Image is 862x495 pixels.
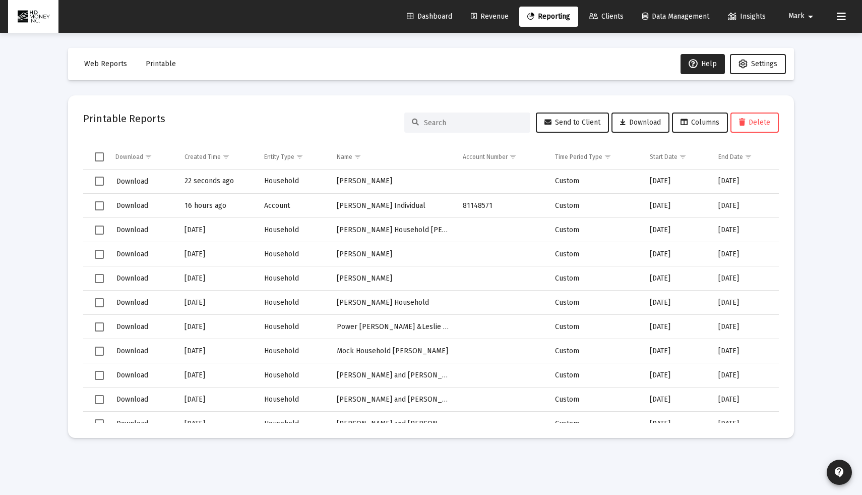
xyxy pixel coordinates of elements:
div: Data grid [83,145,779,423]
div: Start Date [650,153,678,161]
span: Web Reports [84,60,127,68]
td: Household [257,388,330,412]
td: Column Start Date [643,145,712,169]
td: Power [PERSON_NAME] &Leslie Household [330,315,456,339]
div: Select row [95,177,104,186]
span: Clients [589,12,624,21]
button: Download [115,198,149,213]
td: [PERSON_NAME] [330,170,456,194]
span: Delete [739,118,770,127]
div: Select row [95,322,104,332]
div: Download [115,153,143,161]
td: [DATE] [711,218,779,242]
div: Select row [95,298,104,307]
span: Revenue [471,12,509,21]
td: Custom [548,388,643,412]
td: [DATE] [177,266,258,291]
input: Search [424,119,523,127]
button: Download [115,344,149,358]
span: Download [116,226,148,234]
button: Columns [672,113,728,133]
div: Created Time [184,153,221,161]
span: Dashboard [407,12,452,21]
button: Download [115,174,149,189]
span: Printable [146,60,176,68]
a: Reporting [519,7,578,27]
td: [DATE] [643,242,712,266]
td: [DATE] [711,194,779,218]
td: Household [257,339,330,363]
td: Household [257,242,330,266]
div: End Date [718,153,743,161]
span: Show filter options for column 'Start Date' [679,153,687,160]
td: Custom [548,315,643,339]
td: Custom [548,339,643,363]
td: [DATE] [711,266,779,291]
mat-icon: contact_support [833,466,845,478]
button: Delete [730,113,779,133]
button: Settings [730,54,786,74]
div: Time Period Type [555,153,602,161]
span: Insights [728,12,766,21]
td: [DATE] [177,218,258,242]
td: [DATE] [711,291,779,315]
div: Select all [95,152,104,161]
td: Smith Household Craig and Deborah [330,218,456,242]
span: Download [116,201,148,210]
a: Dashboard [399,7,460,27]
td: Custom [548,242,643,266]
span: Send to Client [544,118,600,127]
td: Column Download [108,145,177,169]
div: Select row [95,371,104,380]
span: Show filter options for column 'End Date' [745,153,752,160]
div: Select row [95,201,104,210]
mat-icon: arrow_drop_down [805,7,817,27]
td: [PERSON_NAME] and [PERSON_NAME] [330,388,456,412]
td: Household [257,412,330,436]
button: Download [115,368,149,382]
span: Download [116,322,148,331]
button: Send to Client [536,113,609,133]
span: Download [620,118,661,127]
button: Mark [776,6,829,26]
span: Show filter options for column 'Download' [145,153,152,160]
button: Download [115,295,149,310]
td: [DATE] [177,315,258,339]
td: [DATE] [643,218,712,242]
td: [PERSON_NAME] [330,242,456,266]
span: Download [116,274,148,283]
div: Name [337,153,352,161]
div: Select row [95,347,104,356]
td: [DATE] [643,315,712,339]
button: Printable [138,54,184,74]
div: Account Number [463,153,508,161]
td: [PERSON_NAME] Individual [330,194,456,218]
div: Select row [95,274,104,283]
a: Data Management [634,7,717,27]
td: Household [257,170,330,194]
a: Clients [581,7,632,27]
td: Household [257,363,330,388]
div: Select row [95,419,104,428]
td: Custom [548,170,643,194]
td: Custom [548,363,643,388]
td: 81148571 [456,194,548,218]
button: Download [611,113,669,133]
span: Show filter options for column 'Time Period Type' [604,153,611,160]
td: [DATE] [643,266,712,291]
span: Settings [751,60,777,68]
td: Household [257,291,330,315]
h2: Printable Reports [83,111,165,127]
td: [PERSON_NAME] and [PERSON_NAME] [330,412,456,436]
a: Insights [720,7,774,27]
td: [PERSON_NAME] [330,266,456,291]
td: Household [257,266,330,291]
td: [DATE] [177,388,258,412]
button: Help [681,54,725,74]
td: Household [257,315,330,339]
td: [DATE] [643,339,712,363]
span: Download [116,395,148,404]
span: Show filter options for column 'Created Time' [222,153,230,160]
td: [DATE] [643,388,712,412]
div: Entity Type [264,153,294,161]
